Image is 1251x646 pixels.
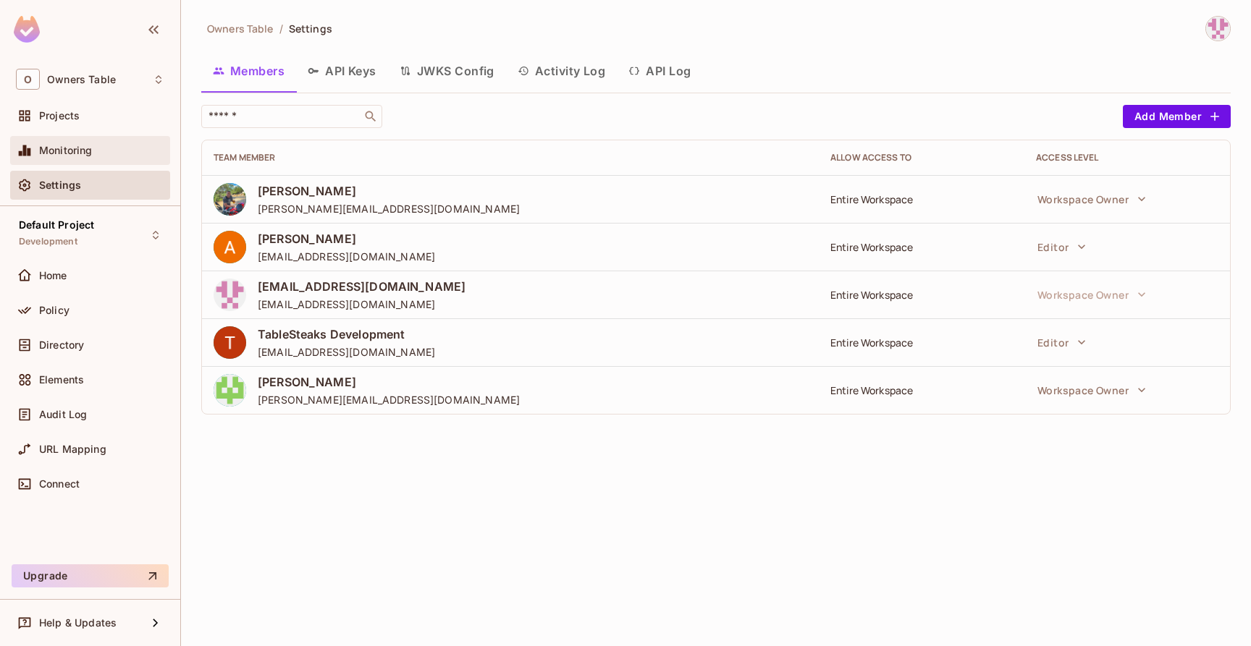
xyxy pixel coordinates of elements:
[47,74,116,85] span: Workspace: Owners Table
[1030,184,1153,213] button: Workspace Owner
[258,297,466,311] span: [EMAIL_ADDRESS][DOMAIN_NAME]
[214,326,246,359] img: ACg8ocKdOMDjXgptPlyHsFvBwl13AM-TVv3MeXleabfxuBZvsoFk9Q=s96-c
[258,326,435,342] span: TableSteaks Development
[1030,232,1093,261] button: Editor
[258,279,466,294] span: [EMAIL_ADDRESS][DOMAIN_NAME]
[388,53,506,89] button: JWKS Config
[12,564,169,587] button: Upgrade
[19,219,94,231] span: Default Project
[258,183,520,199] span: [PERSON_NAME]
[39,305,69,316] span: Policy
[830,240,1013,254] div: Entire Workspace
[1030,280,1153,309] button: Workspace Owner
[289,22,332,35] span: Settings
[830,152,1013,163] div: Allow Access to
[617,53,702,89] button: API Log
[258,250,435,263] span: [EMAIL_ADDRESS][DOMAIN_NAME]
[830,192,1013,206] div: Entire Workspace
[258,231,435,247] span: [PERSON_NAME]
[14,16,40,43] img: SReyMgAAAABJRU5ErkJggg==
[207,22,274,35] span: Owners Table
[830,336,1013,349] div: Entire Workspace
[214,152,807,163] div: Team Member
[39,110,80,122] span: Projects
[296,53,388,89] button: API Keys
[506,53,618,89] button: Activity Log
[1030,375,1153,404] button: Workspace Owner
[830,383,1013,397] div: Entire Workspace
[1036,152,1218,163] div: Access Level
[258,393,520,407] span: [PERSON_NAME][EMAIL_ADDRESS][DOMAIN_NAME]
[214,374,246,407] img: 217797844
[214,231,246,263] img: ACg8ocIVkOL82Rwqsl9Fc6EeKnXaX28brZmP6Xqfrk2o7FbGqwrA7w=s96-c
[214,183,246,216] img: ACg8ocIJYPICb2tTs3Jmx8sjUKP6BGawgPrnv7hdazSnjuUJ-Gd8RQ=s96-c
[39,270,67,281] span: Home
[258,202,520,216] span: [PERSON_NAME][EMAIL_ADDRESS][DOMAIN_NAME]
[1030,328,1093,357] button: Editor
[39,443,106,455] span: URL Mapping
[39,374,84,386] span: Elements
[258,374,520,390] span: [PERSON_NAME]
[39,179,81,191] span: Settings
[39,617,117,629] span: Help & Updates
[214,279,246,311] img: 182933353
[39,478,80,490] span: Connect
[258,345,435,359] span: [EMAIL_ADDRESS][DOMAIN_NAME]
[39,339,84,351] span: Directory
[1123,105,1231,128] button: Add Member
[19,236,77,247] span: Development
[39,409,87,420] span: Audit Log
[39,145,93,156] span: Monitoring
[16,69,40,90] span: O
[279,22,283,35] li: /
[1206,17,1230,41] img: duanetharp@tablesteaks.com
[201,53,296,89] button: Members
[830,288,1013,302] div: Entire Workspace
